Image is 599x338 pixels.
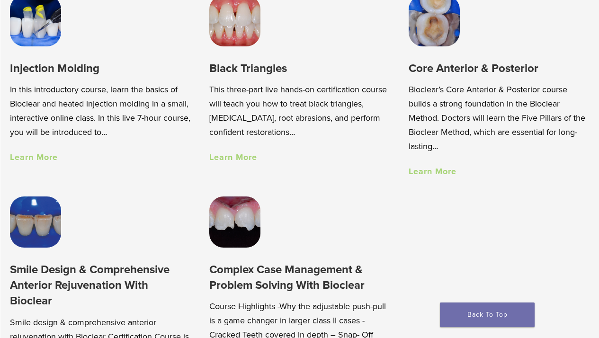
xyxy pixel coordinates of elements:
[10,82,190,139] p: In this introductory course, learn the basics of Bioclear and heated injection molding in a small...
[209,61,390,76] h3: Black Triangles
[409,61,589,76] h3: Core Anterior & Posterior
[10,152,58,162] a: Learn More
[440,302,535,327] a: Back To Top
[10,61,190,76] h3: Injection Molding
[209,262,390,294] h3: Complex Case Management & Problem Solving With Bioclear
[209,82,390,139] p: This three-part live hands-on certification course will teach you how to treat black triangles, [...
[10,262,190,309] h3: Smile Design & Comprehensive Anterior Rejuvenation With Bioclear
[209,152,257,162] a: Learn More
[409,166,456,177] a: Learn More
[409,82,589,153] p: Bioclear’s Core Anterior & Posterior course builds a strong foundation in the Bioclear Method. Do...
